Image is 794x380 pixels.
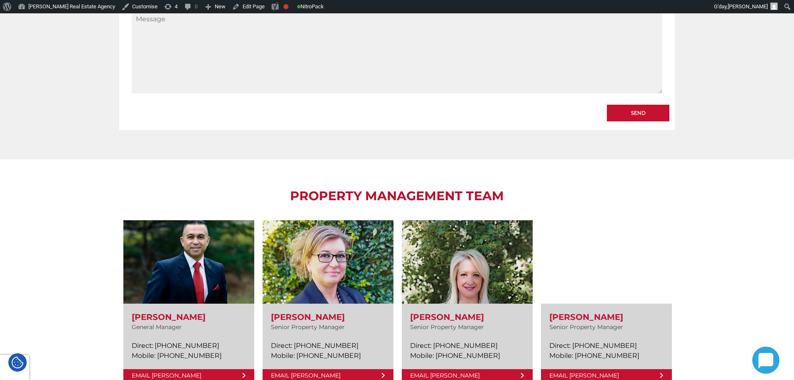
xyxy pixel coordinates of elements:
div: Focus keyphrase not set [283,4,288,9]
a: Direct: [PHONE_NUMBER] [132,341,246,351]
a: Mobile: [PHONE_NUMBER] [410,351,524,361]
span: [PERSON_NAME] [728,3,768,10]
a: Direct: [PHONE_NUMBER] [410,341,524,351]
a: Mobile: [PHONE_NUMBER] [271,351,385,361]
a: Mobile: [PHONE_NUMBER] [132,351,246,361]
h2: PROPERTY MANAGEMENT TEAM [119,189,675,204]
div: Cookie Settings [8,353,27,372]
a: Direct: [PHONE_NUMBER] [271,341,385,351]
a: Direct: [PHONE_NUMBER] [549,341,664,351]
a: Mobile: [PHONE_NUMBER] [549,351,664,361]
input: Send [607,105,669,121]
